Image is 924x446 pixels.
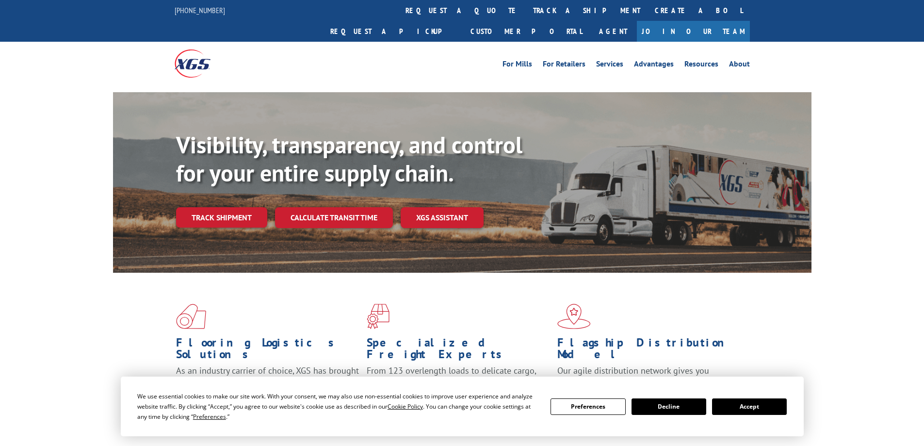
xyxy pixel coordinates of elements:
[684,60,718,71] a: Resources
[367,337,550,365] h1: Specialized Freight Experts
[503,60,532,71] a: For Mills
[551,398,625,415] button: Preferences
[712,398,787,415] button: Accept
[176,304,206,329] img: xgs-icon-total-supply-chain-intelligence-red
[729,60,750,71] a: About
[176,337,359,365] h1: Flooring Logistics Solutions
[175,5,225,15] a: [PHONE_NUMBER]
[632,398,706,415] button: Decline
[463,21,589,42] a: Customer Portal
[137,391,539,422] div: We use essential cookies to make our site work. With your consent, we may also use non-essential ...
[193,413,226,421] span: Preferences
[367,304,389,329] img: xgs-icon-focused-on-flooring-red
[637,21,750,42] a: Join Our Team
[176,130,522,188] b: Visibility, transparency, and control for your entire supply chain.
[388,402,423,411] span: Cookie Policy
[557,337,741,365] h1: Flagship Distribution Model
[543,60,585,71] a: For Retailers
[557,365,736,388] span: Our agile distribution network gives you nationwide inventory management on demand.
[176,365,359,399] span: As an industry carrier of choice, XGS has brought innovation and dedication to flooring logistics...
[323,21,463,42] a: Request a pickup
[176,207,267,228] a: Track shipment
[121,377,804,436] div: Cookie Consent Prompt
[557,304,591,329] img: xgs-icon-flagship-distribution-model-red
[596,60,623,71] a: Services
[589,21,637,42] a: Agent
[401,207,484,228] a: XGS ASSISTANT
[634,60,674,71] a: Advantages
[367,365,550,408] p: From 123 overlength loads to delicate cargo, our experienced staff knows the best way to move you...
[275,207,393,228] a: Calculate transit time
